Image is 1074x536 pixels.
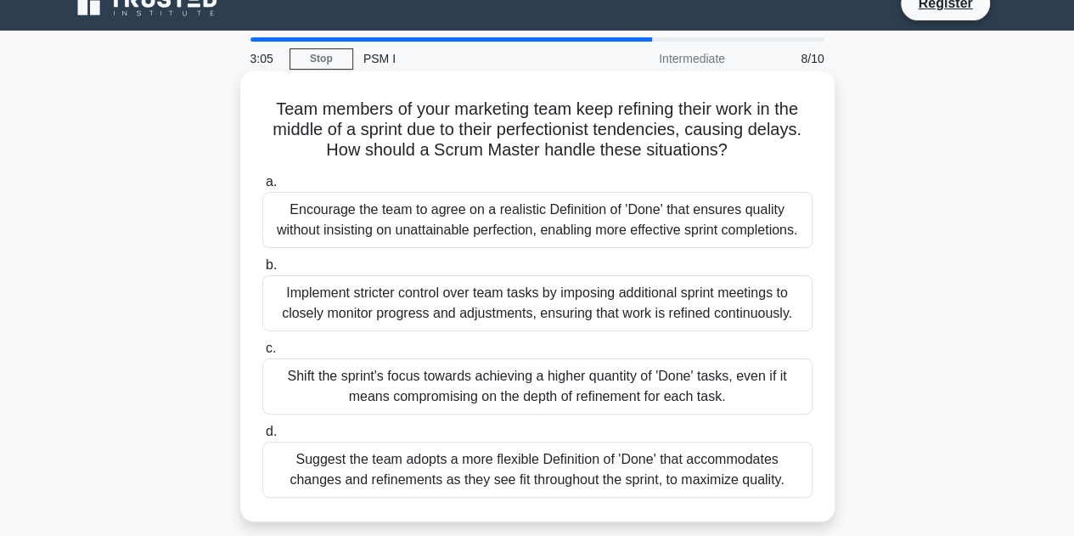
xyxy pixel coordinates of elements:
[261,99,814,161] h5: Team members of your marketing team keep refining their work in the middle of a sprint due to the...
[262,358,813,415] div: Shift the sprint's focus towards achieving a higher quantity of 'Done' tasks, even if it means co...
[587,42,735,76] div: Intermediate
[290,48,353,70] a: Stop
[735,42,835,76] div: 8/10
[262,442,813,498] div: Suggest the team adopts a more flexible Definition of 'Done' that accommodates changes and refine...
[266,424,277,438] span: d.
[262,192,813,248] div: Encourage the team to agree on a realistic Definition of 'Done' that ensures quality without insi...
[262,275,813,331] div: Implement stricter control over team tasks by imposing additional sprint meetings to closely moni...
[240,42,290,76] div: 3:05
[266,174,277,189] span: a.
[266,257,277,272] span: b.
[353,42,587,76] div: PSM I
[266,341,276,355] span: c.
